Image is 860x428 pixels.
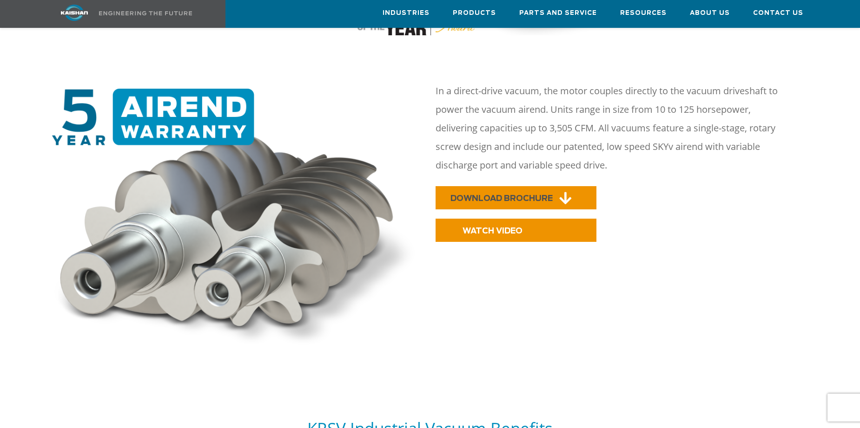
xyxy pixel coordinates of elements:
a: Industries [383,0,430,26]
img: warranty [45,89,425,353]
p: In a direct-drive vacuum, the motor couples directly to the vacuum driveshaft to power the vacuum... [436,82,783,175]
span: DOWNLOAD BROCHURE [450,195,553,202]
a: WATCH VIDEO [436,219,596,242]
span: Industries [383,8,430,19]
img: kaishan logo [40,5,109,21]
a: Products [453,0,496,26]
a: Resources [620,0,667,26]
span: About Us [690,8,730,19]
img: Engineering the future [99,11,192,15]
span: Contact Us [753,8,803,19]
a: Parts and Service [519,0,597,26]
span: WATCH VIDEO [463,227,523,235]
a: About Us [690,0,730,26]
span: Parts and Service [519,8,597,19]
a: DOWNLOAD BROCHURE [436,186,596,209]
span: Products [453,8,496,19]
a: Contact Us [753,0,803,26]
span: Resources [620,8,667,19]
